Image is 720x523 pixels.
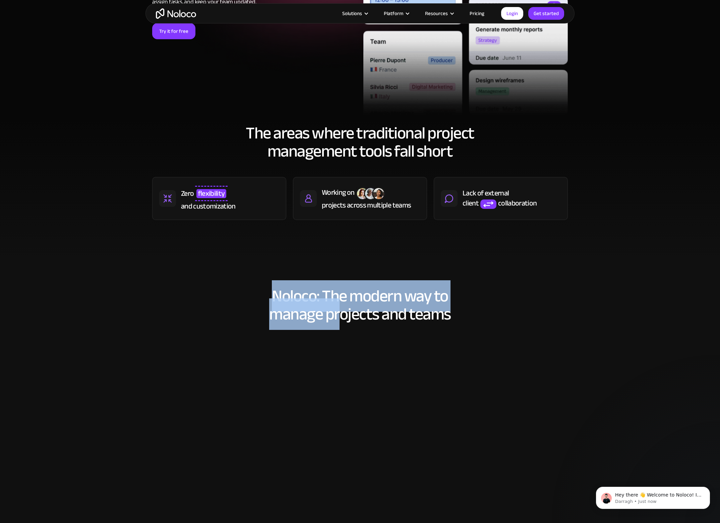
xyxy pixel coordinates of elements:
[152,124,568,160] h2: The areas where traditional project management tools fall short
[463,198,479,208] div: client
[322,200,411,210] div: projects across multiple teams
[334,9,375,18] div: Solutions
[501,7,523,20] a: Login
[156,8,196,19] a: home
[528,7,564,20] a: Get started
[342,9,362,18] div: Solutions
[463,188,561,198] div: Lack of external
[498,198,537,208] div: collaboration
[152,23,195,39] a: Try it for free
[417,9,461,18] div: Resources
[196,189,227,198] span: flexibility
[425,9,448,18] div: Resources
[586,473,720,520] iframe: Intercom notifications message
[375,9,417,18] div: Platform
[384,9,403,18] div: Platform
[461,9,493,18] a: Pricing
[322,187,354,197] div: Working on
[181,188,194,198] div: Zero
[181,201,236,211] div: and customization
[152,287,568,323] h2: Noloco: The modern way to manage projects and teams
